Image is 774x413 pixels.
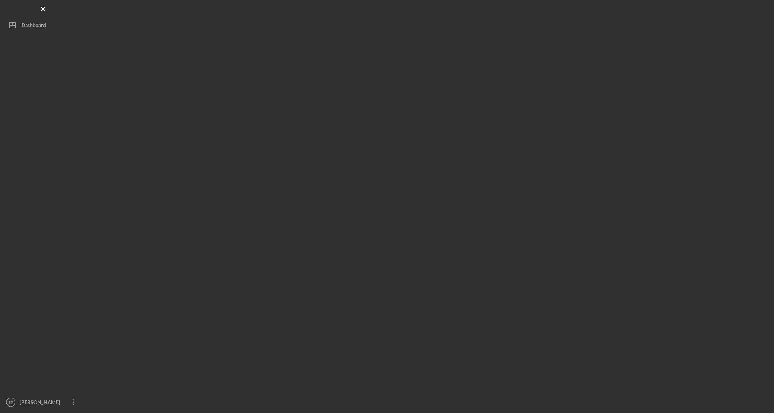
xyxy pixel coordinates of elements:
[18,395,65,411] div: [PERSON_NAME]
[4,395,83,409] button: TP[PERSON_NAME]
[22,18,46,34] div: Dashboard
[4,18,83,32] button: Dashboard
[9,400,13,404] text: TP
